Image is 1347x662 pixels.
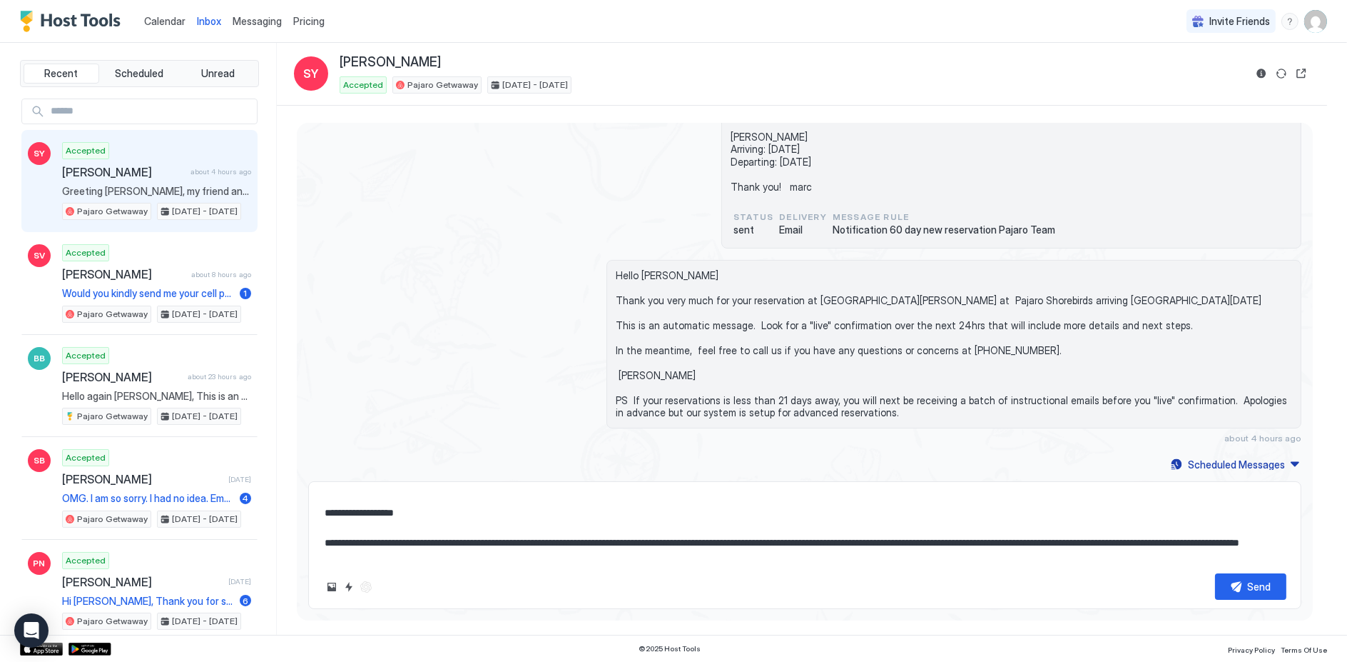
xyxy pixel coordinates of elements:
span: [DATE] - [DATE] [172,615,238,628]
span: about 4 hours ago [1224,433,1301,443]
a: Messaging [233,14,282,29]
span: 1 [244,288,248,299]
span: [PERSON_NAME] [62,370,182,384]
button: Unread [180,64,255,84]
div: User profile [1304,10,1327,33]
span: about 8 hours ago [191,270,251,279]
span: BB [34,352,45,365]
button: Open reservation [1293,65,1310,82]
span: Greeting [PERSON_NAME], my friend and I are visiting from [GEOGRAPHIC_DATA], and fell in love wit... [62,185,251,198]
span: Accepted [343,79,383,91]
span: Pajaro Getwaway [407,79,478,91]
span: [DATE] [228,475,251,484]
span: 6 [243,596,248,606]
span: Pajaro Getwaway [77,410,148,423]
span: Hello ATD Housekeeping and Pajaro Dunes GatehouseTeam! This is an automatic message from our rese... [731,81,1292,194]
span: Unread [201,67,235,80]
span: OMG. I am so sorry. I had no idea. Embarrassed and apologetic! m [62,492,234,505]
span: about 4 hours ago [190,167,251,176]
button: Scheduled [102,64,178,84]
div: Scheduled Messages [1188,457,1285,472]
span: Accepted [66,246,106,259]
span: [PERSON_NAME] [340,54,441,71]
span: Pricing [293,15,325,28]
span: [PERSON_NAME] [62,267,185,281]
span: [DATE] - [DATE] [502,79,568,91]
span: Inbox [197,15,221,27]
button: Quick reply [340,578,357,596]
span: Accepted [66,349,106,362]
a: Calendar [144,14,185,29]
span: [DATE] - [DATE] [172,308,238,321]
button: Upload image [323,578,340,596]
a: Terms Of Use [1281,641,1327,656]
span: Accepted [66,451,106,464]
span: Email [779,224,827,236]
span: [PERSON_NAME] [62,575,223,589]
span: Privacy Policy [1228,646,1275,654]
span: status [733,211,773,224]
div: menu [1281,13,1298,30]
span: Recent [44,67,78,80]
input: Input Field [45,99,257,124]
span: Pajaro Getwaway [77,205,148,218]
span: Notification 60 day new reservation Pajaro Team [833,224,1055,236]
span: Calendar [144,15,185,27]
button: Scheduled Messages [1169,455,1301,474]
span: SY [304,65,319,82]
span: [PERSON_NAME] [62,472,223,486]
span: Hi [PERSON_NAME], Thank you for staying at [GEOGRAPHIC_DATA][PERSON_NAME] and for being such grea... [62,595,234,608]
span: Pajaro Getwaway [77,615,148,628]
div: Open Intercom Messenger [14,613,49,648]
button: Send [1215,573,1286,600]
span: Messaging [233,15,282,27]
button: Reservation information [1253,65,1270,82]
span: Invite Friends [1209,15,1270,28]
span: Hello [PERSON_NAME] Thank you very much for your reservation at [GEOGRAPHIC_DATA][PERSON_NAME] at... [616,269,1292,419]
span: Accepted [66,554,106,567]
a: Google Play Store [68,643,111,656]
button: Sync reservation [1273,65,1290,82]
a: App Store [20,643,63,656]
span: Pajaro Getwaway [77,308,148,321]
a: Privacy Policy [1228,641,1275,656]
span: Delivery [779,211,827,224]
span: Scheduled [116,67,164,80]
span: sent [733,224,773,236]
div: Send [1248,579,1271,594]
span: Hello again [PERSON_NAME], This is an automatic message. With your stay at [GEOGRAPHIC_DATA] just... [62,390,251,403]
a: Inbox [197,14,221,29]
a: Host Tools Logo [20,11,127,32]
button: Recent [24,64,99,84]
span: Pajaro Getwaway [77,513,148,526]
span: [DATE] - [DATE] [172,205,238,218]
span: Terms Of Use [1281,646,1327,654]
span: SY [34,147,45,160]
span: Would you kindly send me your cell phone. We like to have it in case we need to contact you for e... [62,287,234,300]
span: SV [34,249,45,262]
span: about 23 hours ago [188,372,251,381]
span: [DATE] - [DATE] [172,513,238,526]
span: Message Rule [833,211,1055,224]
span: PN [34,557,46,570]
span: [PERSON_NAME] [62,165,185,179]
span: SB [34,454,45,467]
span: [DATE] - [DATE] [172,410,238,423]
span: © 2025 Host Tools [639,644,701,653]
span: 4 [243,493,249,503]
span: [DATE] [228,577,251,586]
div: tab-group [20,60,259,87]
span: Accepted [66,144,106,157]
